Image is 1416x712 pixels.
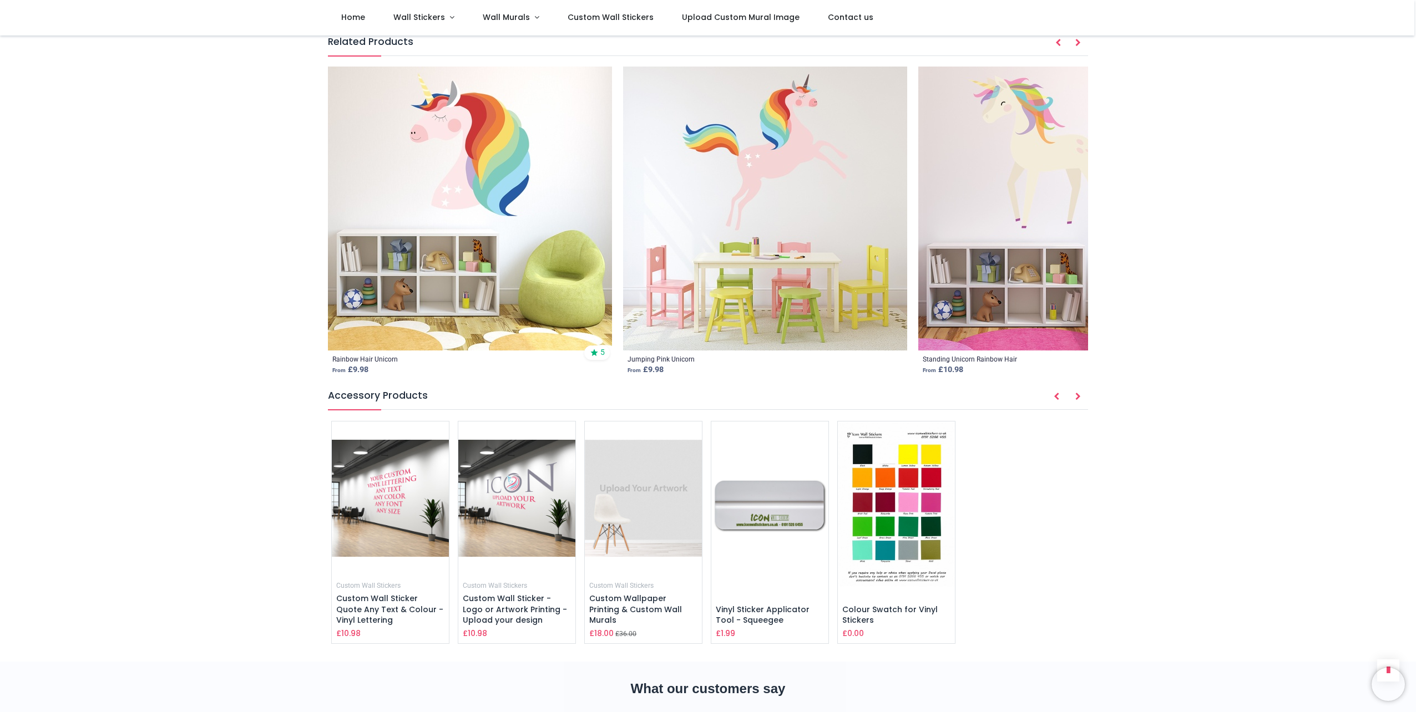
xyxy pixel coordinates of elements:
img: Rainbow Hair Unicorn Wall Sticker [328,67,612,350]
span: From [923,367,936,373]
a: Custom Wall Sticker - Logo or Artwork Printing - Upload your design [463,593,567,625]
button: Prev [1046,388,1066,406]
a: Custom Wall Stickers [336,581,401,589]
h6: Colour Swatch for Vinyl Stickers [842,604,950,626]
strong: £ 10.98 [923,365,963,374]
h6: £ [716,628,735,639]
span: 0.00 [847,628,864,639]
span: 36.00 [619,630,636,638]
img: Jumping Pink Unicorn Wall Sticker [623,67,907,350]
h6: Custom Wall Sticker - Logo or Artwork Printing - Upload your design [463,593,571,626]
span: 18.00 [594,628,614,639]
a: Custom Wall Sticker Quote Any Text & Colour - Vinyl Lettering [336,593,443,625]
small: Custom Wall Stickers [589,582,654,589]
strong: £ 9.98 [332,365,368,374]
h6: £ [463,628,487,639]
a: Rainbow Hair Unicorn [332,355,398,364]
a: Jumping Pink Unicorn [628,355,695,364]
span: 1.99 [721,628,735,639]
span: 5 [600,347,605,358]
a: Standing Unicorn Rainbow Hair [923,355,1017,364]
h6: £ [336,628,361,639]
img: Vinyl Sticker Applicator Tool - Squeegee [711,421,828,587]
span: From [332,367,346,373]
h6: £ [842,628,864,639]
iframe: Brevo live chat [1372,668,1405,701]
span: Wall Murals [483,12,530,23]
small: £ [615,629,636,639]
button: Prev [1048,34,1068,53]
img: Custom Wall Sticker Quote Any Text & Colour - Vinyl Lettering [332,421,449,576]
h5: Related Products [328,35,1088,56]
h6: £ [589,628,614,639]
a: Custom Wall Stickers [463,581,527,589]
button: Next [1068,34,1088,53]
span: Wall Stickers [393,12,445,23]
h6: Custom Wall Sticker Quote Any Text & Colour - Vinyl Lettering [336,593,444,626]
img: Colour Swatch for Vinyl Stickers [838,421,955,587]
span: Upload Custom Mural Image [682,12,800,23]
img: Custom Wall Sticker - Logo or Artwork Printing - Upload your design [458,421,575,576]
a: Colour Swatch for Vinyl Stickers [842,604,938,626]
img: Standing Unicorn Rainbow Hair Wall Sticker [918,67,1202,350]
span: Home [341,12,365,23]
img: Custom Wallpaper Printing & Custom Wall Murals [585,421,702,576]
button: Next [1068,388,1088,406]
a: Custom Wall Stickers [589,581,654,589]
span: From [628,367,641,373]
a: Vinyl Sticker Applicator Tool - Squeegee [716,604,810,626]
small: Custom Wall Stickers [336,582,401,589]
h6: Vinyl Sticker Applicator Tool - Squeegee [716,604,824,626]
h6: Custom Wallpaper Printing & Custom Wall Murals [589,593,697,626]
h5: Accessory Products [328,389,1088,410]
small: Custom Wall Stickers [463,582,527,589]
h2: What our customers say [328,679,1088,698]
strong: £ 9.98 [628,365,664,374]
span: Custom Wall Stickers [568,12,654,23]
a: Custom Wallpaper Printing & Custom Wall Murals [589,593,682,625]
span: 10.98 [341,628,361,639]
span: Contact us [828,12,873,23]
span: 10.98 [468,628,487,639]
